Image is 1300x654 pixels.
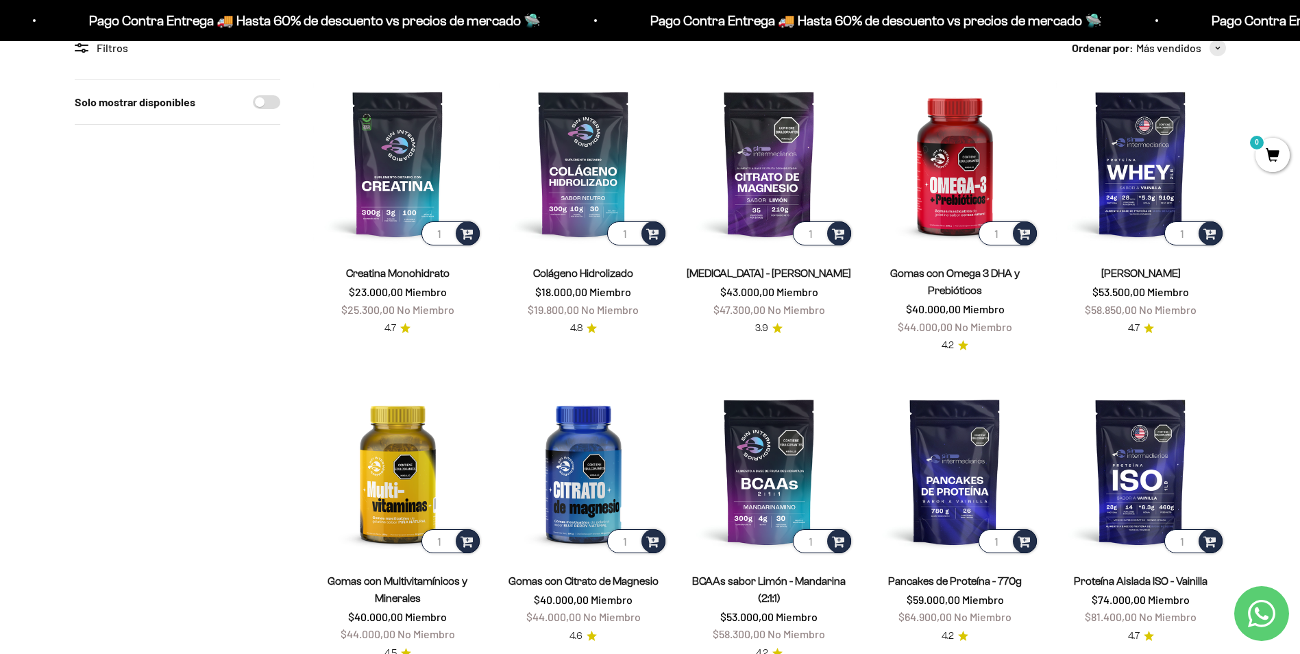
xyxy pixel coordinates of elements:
span: Miembro [962,593,1004,606]
span: 4.2 [942,629,954,644]
span: No Miembro [768,303,825,316]
mark: 0 [1249,134,1265,151]
a: 4.24.2 de 5.0 estrellas [942,338,968,353]
span: 4.7 [384,321,396,336]
span: Miembro [591,593,633,606]
span: $43.000,00 [720,285,774,298]
label: Solo mostrar disponibles [75,93,195,111]
span: $64.900,00 [898,610,952,623]
a: Creatina Monohidrato [346,267,450,279]
span: $40.000,00 [348,610,403,623]
span: Miembro [1147,285,1189,298]
a: BCAAs sabor Limón - Mandarina (2:1:1) [692,575,846,604]
a: 3.93.9 de 5.0 estrellas [755,321,783,336]
span: Miembro [1148,593,1190,606]
a: Gomas con Multivitamínicos y Minerales [328,575,467,604]
a: Pancakes de Proteína - 770g [888,575,1022,587]
span: No Miembro [954,610,1011,623]
span: No Miembro [581,303,639,316]
a: 4.74.7 de 5.0 estrellas [384,321,410,336]
a: 4.24.2 de 5.0 estrellas [942,629,968,644]
span: No Miembro [1139,610,1197,623]
span: No Miembro [1139,303,1197,316]
span: Miembro [963,302,1005,315]
span: Más vendidos [1136,39,1201,57]
span: $40.000,00 [534,593,589,606]
p: Pago Contra Entrega 🚚 Hasta 60% de descuento vs precios de mercado 🛸 [88,10,539,32]
span: 4.2 [942,338,954,353]
span: 4.7 [1128,321,1140,336]
span: No Miembro [397,627,455,640]
button: Más vendidos [1136,39,1226,57]
span: 3.9 [755,321,768,336]
span: No Miembro [397,303,454,316]
span: $23.000,00 [349,285,403,298]
span: $59.000,00 [907,593,960,606]
span: No Miembro [583,610,641,623]
span: Miembro [589,285,631,298]
span: $18.000,00 [535,285,587,298]
a: 0 [1255,149,1290,164]
span: $58.850,00 [1085,303,1137,316]
span: $53.000,00 [720,610,774,623]
span: $44.000,00 [341,627,395,640]
a: [MEDICAL_DATA] - [PERSON_NAME] [687,267,851,279]
span: 4.8 [570,321,582,336]
span: $81.400,00 [1085,610,1137,623]
a: 4.74.7 de 5.0 estrellas [1128,629,1154,644]
span: Miembro [405,610,447,623]
span: $44.000,00 [526,610,581,623]
span: $19.800,00 [528,303,579,316]
span: Miembro [776,285,818,298]
span: 4.7 [1128,629,1140,644]
a: Proteína Aislada ISO - Vainilla [1074,575,1207,587]
span: $74.000,00 [1092,593,1146,606]
span: Ordenar por: [1072,39,1133,57]
span: $25.300,00 [341,303,395,316]
a: Gomas con Citrato de Magnesio [508,575,659,587]
a: 4.84.8 de 5.0 estrellas [570,321,597,336]
span: $44.000,00 [898,320,953,333]
p: Pago Contra Entrega 🚚 Hasta 60% de descuento vs precios de mercado 🛸 [649,10,1101,32]
span: No Miembro [768,627,825,640]
span: $58.300,00 [713,627,765,640]
a: 4.64.6 de 5.0 estrellas [569,629,597,644]
a: 4.74.7 de 5.0 estrellas [1128,321,1154,336]
a: [PERSON_NAME] [1101,267,1181,279]
span: Miembro [776,610,818,623]
span: $53.500,00 [1092,285,1145,298]
a: Colágeno Hidrolizado [533,267,633,279]
span: Miembro [405,285,447,298]
span: 4.6 [569,629,582,644]
div: Filtros [75,39,280,57]
span: $40.000,00 [906,302,961,315]
a: Gomas con Omega 3 DHA y Prebióticos [890,267,1020,296]
span: $47.300,00 [713,303,765,316]
span: No Miembro [955,320,1012,333]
